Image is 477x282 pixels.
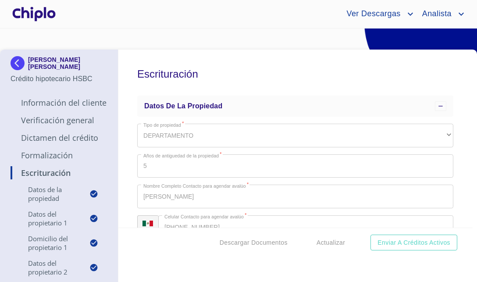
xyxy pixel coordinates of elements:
[340,7,405,21] span: Ver Descargas
[11,150,107,161] p: Formalización
[144,102,222,110] span: Datos de la propiedad
[416,7,456,21] span: Analista
[416,7,466,21] button: account of current user
[11,115,107,125] p: Verificación General
[340,7,415,21] button: account of current user
[370,235,457,251] button: Enviar a Créditos Activos
[11,56,107,74] div: [PERSON_NAME] [PERSON_NAME]
[137,56,453,92] h5: Escrituración
[11,168,107,178] p: Escrituración
[11,210,89,227] p: Datos del propietario 1
[28,56,107,70] p: [PERSON_NAME] [PERSON_NAME]
[317,237,345,248] span: Actualizar
[11,97,107,108] p: Información del Cliente
[11,74,107,84] p: Crédito hipotecario HSBC
[313,235,349,251] button: Actualizar
[11,56,28,70] img: Docupass spot blue
[142,221,153,227] img: R93DlvwvvjP9fbrDwZeCRYBHk45OWMq+AAOlFVsxT89f82nwPLnD58IP7+ANJEaWYhP0Tx8kkA0WlQMPQsAAgwAOmBj20AXj6...
[11,132,107,143] p: Dictamen del Crédito
[377,237,450,248] span: Enviar a Créditos Activos
[137,124,453,147] div: DEPARTAMENTO
[11,259,89,276] p: Datos del propietario 2
[220,237,288,248] span: Descargar Documentos
[11,234,89,252] p: Domicilio del Propietario 1
[216,235,291,251] button: Descargar Documentos
[137,96,453,117] div: Datos de la propiedad
[11,185,89,203] p: Datos de la propiedad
